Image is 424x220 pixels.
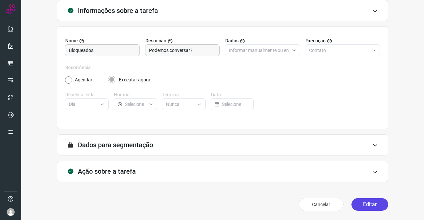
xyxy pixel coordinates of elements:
[7,208,15,216] img: avatar-user-boy.jpg
[78,141,153,149] h3: Dados para segmentação
[211,91,254,98] label: Data:
[114,91,157,98] label: Horário:
[125,99,146,110] input: Selecione
[225,37,238,44] span: Dados
[69,99,97,110] input: Selecione
[166,99,194,110] input: Selecione
[351,198,388,211] button: Editar
[65,91,109,98] label: Repetir a cada:
[309,45,369,56] input: Selecione o tipo de envio
[145,37,166,44] span: Descrição
[78,167,136,175] h3: Ação sobre a tarefa
[305,37,326,44] span: Execução
[149,45,216,56] input: Forneça uma breve descrição da sua tarefa.
[65,64,380,71] label: Recorrência
[229,45,289,56] input: Selecione o tipo de envio
[75,76,92,83] label: Agendar
[299,198,344,211] button: Cancelar
[119,76,150,83] label: Executar agora
[69,45,136,56] input: Digite o nome para a sua tarefa.
[65,37,78,44] span: Nome
[78,7,158,15] h3: Informações sobre a tarefa
[162,91,206,98] label: Termina:
[222,99,250,110] input: Selecione
[6,4,16,14] img: Logo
